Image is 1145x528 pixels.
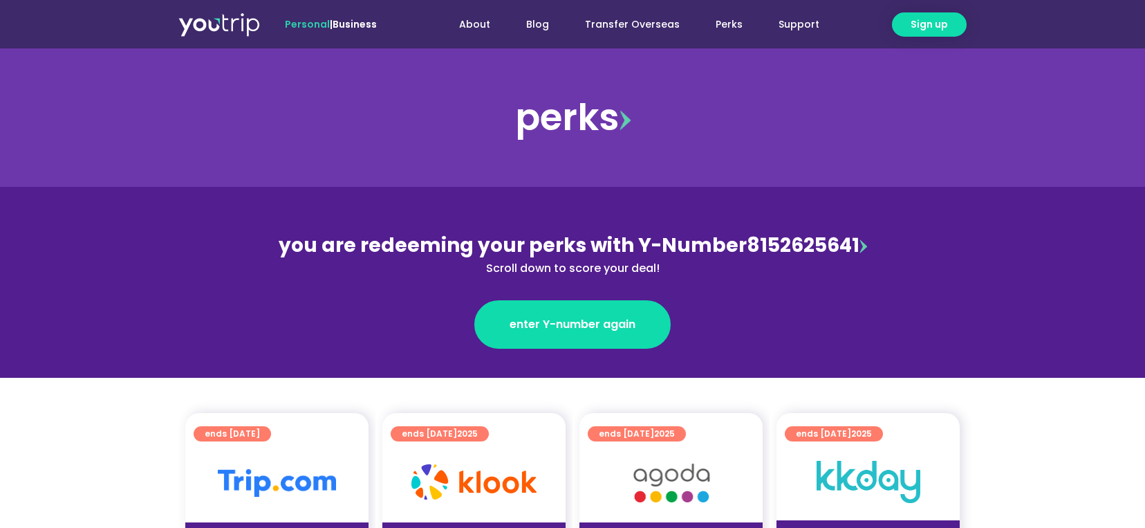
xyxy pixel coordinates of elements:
[402,426,478,441] span: ends [DATE]
[510,316,635,333] span: enter Y-number again
[761,12,837,37] a: Support
[285,17,377,31] span: |
[272,260,873,277] div: Scroll down to score your deal!
[508,12,567,37] a: Blog
[441,12,508,37] a: About
[194,426,271,441] a: ends [DATE]
[474,300,671,349] a: enter Y-number again
[796,426,872,441] span: ends [DATE]
[892,12,967,37] a: Sign up
[279,232,747,259] span: you are redeeming your perks with Y-Number
[654,428,675,439] span: 2025
[851,428,872,439] span: 2025
[567,12,698,37] a: Transfer Overseas
[272,231,873,277] div: 8152625641
[911,17,948,32] span: Sign up
[588,426,686,441] a: ends [DATE]2025
[414,12,837,37] nav: Menu
[205,426,260,441] span: ends [DATE]
[391,426,489,441] a: ends [DATE]2025
[785,426,883,441] a: ends [DATE]2025
[457,428,478,439] span: 2025
[285,17,330,31] span: Personal
[333,17,377,31] a: Business
[698,12,761,37] a: Perks
[599,426,675,441] span: ends [DATE]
